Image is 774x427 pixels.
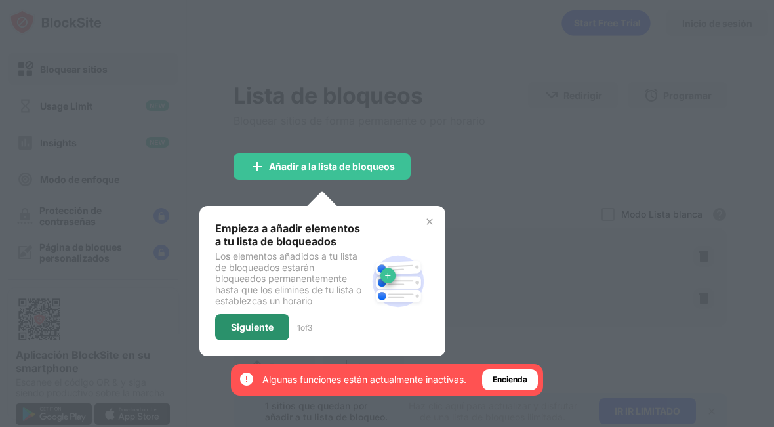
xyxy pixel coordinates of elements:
img: error-circle-white.svg [239,371,255,387]
div: Añadir a la lista de bloqueos [269,161,395,172]
div: Empieza a añadir elementos a tu lista de bloqueados [215,222,367,248]
div: Siguiente [231,322,274,333]
div: Encienda [493,373,527,386]
div: Algunas funciones están actualmente inactivas. [262,373,466,386]
img: x-button.svg [424,216,435,227]
img: block-site.svg [367,250,430,313]
div: Los elementos añadidos a tu lista de bloqueados estarán bloqueados permanentemente hasta que los ... [215,251,367,306]
div: 1 of 3 [297,323,312,333]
